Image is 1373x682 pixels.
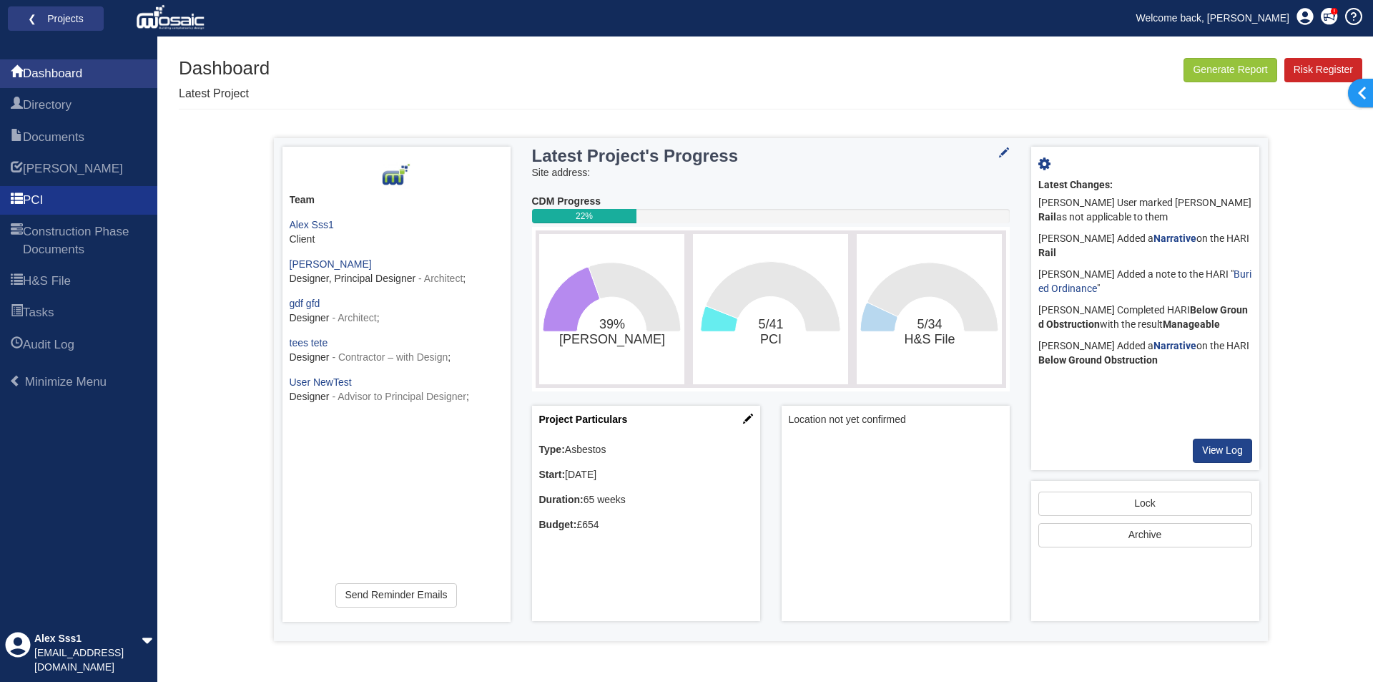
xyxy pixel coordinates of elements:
span: HARI [11,161,23,178]
span: Tasks [23,304,54,321]
b: Below Ground Obstruction [1038,354,1158,366]
svg: 5/41​PCI [697,238,845,381]
div: Latest Changes: [1038,178,1252,193]
text: 5/34 [905,317,955,346]
span: Client [290,233,315,245]
div: ; [290,297,503,326]
a: ❮ Projects [17,9,94,28]
b: Type: [539,444,565,455]
span: - Contractor – with Design [332,351,448,363]
span: PCI [23,192,43,209]
span: Directory [11,97,23,115]
div: [PERSON_NAME] User marked [PERSON_NAME] as not applicable to them [1038,193,1252,228]
img: Z [382,161,410,190]
a: Welcome back, [PERSON_NAME] [1126,7,1300,29]
h3: Latest Project's Progress [532,147,927,165]
div: Project Location [782,406,1010,621]
span: Designer [290,391,330,402]
a: Project Particulars [539,414,628,425]
div: ; [290,336,503,365]
span: Directory [23,97,72,114]
b: Rail [1038,247,1056,258]
span: Documents [23,129,84,146]
span: Dashboard [23,65,82,82]
div: [PERSON_NAME] Completed HARI with the result [1038,300,1252,336]
tspan: PCI [760,332,782,346]
b: Rail [1038,211,1056,223]
a: Buried Ordinance [1038,268,1251,294]
span: Location not yet confirmed [789,413,1003,427]
span: Tasks [11,305,23,322]
b: Manageable [1163,318,1220,330]
a: Narrative [1153,340,1196,351]
h1: Dashboard [179,58,270,79]
div: [PERSON_NAME] Added a on the HARI [1038,336,1252,371]
b: Budget: [539,519,577,530]
a: Risk Register [1284,58,1362,82]
div: 22% [532,209,637,223]
span: Designer, Principal Designer [290,273,416,284]
a: Send Reminder Emails [335,583,456,608]
span: H&S File [11,273,23,291]
tspan: H&S File [905,332,955,346]
span: Audit Log [11,337,23,354]
span: Documents [11,130,23,147]
a: Narrative [1153,233,1196,244]
span: Minimize Menu [25,375,107,389]
text: 39% [558,317,664,347]
button: Generate Report [1183,58,1276,82]
span: - Architect [418,273,463,284]
div: Site address: [532,166,1010,180]
b: Below Ground Obstruction [1038,304,1248,330]
span: Dashboard [11,66,23,83]
div: [DATE] [539,468,753,482]
div: £654 [539,518,753,532]
span: - Architect [332,312,376,323]
div: [PERSON_NAME] Added a on the HARI [1038,228,1252,264]
img: logo_white.png [136,4,208,32]
div: [EMAIL_ADDRESS][DOMAIN_NAME] [34,646,142,675]
div: Profile [5,632,31,675]
tspan: [PERSON_NAME] [558,332,664,347]
b: Start: [539,469,566,480]
div: Asbestos [539,443,753,457]
span: Minimize Menu [9,375,21,387]
div: 65 weeks [539,493,753,507]
a: gdf gfd [290,298,320,309]
div: ; [290,376,503,404]
div: CDM Progress [532,195,1010,209]
a: Lock [1038,492,1252,516]
a: [PERSON_NAME] [290,258,372,270]
p: Latest Project [179,86,270,102]
a: tees tete [290,337,328,349]
svg: 5/34​H&S File [860,238,998,381]
span: HARI [23,160,123,177]
div: Alex Sss1 [34,632,142,646]
a: View Log [1193,439,1252,463]
span: H&S File [23,273,71,290]
span: Designer [290,351,330,363]
div: Team [290,193,503,208]
text: 5/41 [758,317,783,346]
span: Audit Log [23,336,74,354]
span: Designer [290,312,330,323]
b: Duration: [539,494,584,505]
svg: 39%​HARI [543,238,681,381]
a: User NewTest [290,376,352,388]
span: - Advisor to Principal Designer [332,391,466,402]
span: Construction Phase Documents [23,223,147,258]
span: Construction Phase Documents [11,224,23,259]
a: Alex Sss1 [290,219,334,230]
button: Archive [1038,523,1252,547]
div: [PERSON_NAME] Added a note to the HARI " " [1038,264,1252,300]
div: ; [290,258,503,286]
span: PCI [11,193,23,210]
